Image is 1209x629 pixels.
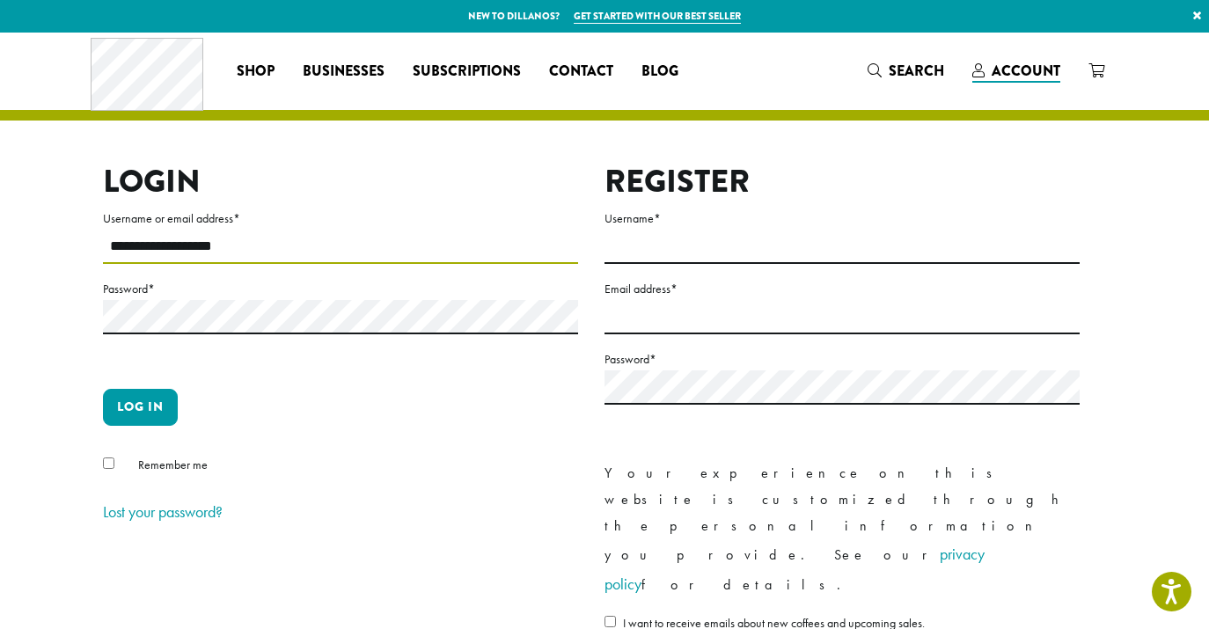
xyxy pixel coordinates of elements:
[103,389,178,426] button: Log in
[604,278,1080,300] label: Email address
[138,457,208,472] span: Remember me
[604,208,1080,230] label: Username
[604,348,1080,370] label: Password
[103,278,578,300] label: Password
[237,61,275,83] span: Shop
[574,9,741,24] a: Get started with our best seller
[604,163,1080,201] h2: Register
[103,163,578,201] h2: Login
[604,460,1080,599] p: Your experience on this website is customized through the personal information you provide. See o...
[103,208,578,230] label: Username or email address
[992,61,1060,81] span: Account
[889,61,944,81] span: Search
[103,501,223,522] a: Lost your password?
[303,61,385,83] span: Businesses
[223,57,289,85] a: Shop
[641,61,678,83] span: Blog
[549,61,613,83] span: Contact
[413,61,521,83] span: Subscriptions
[604,616,616,627] input: I want to receive emails about new coffees and upcoming sales.
[854,56,958,85] a: Search
[604,544,985,594] a: privacy policy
